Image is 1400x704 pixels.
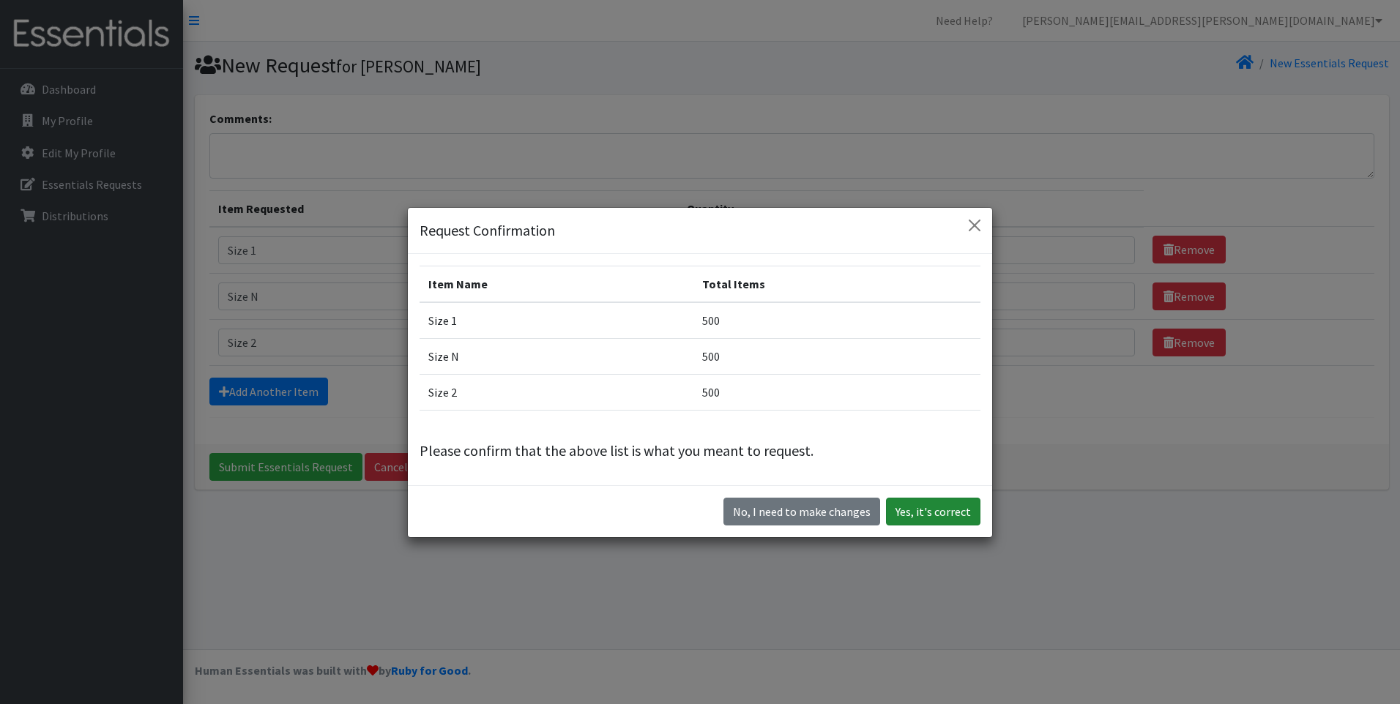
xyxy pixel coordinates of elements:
td: Size 1 [420,302,693,339]
th: Item Name [420,266,693,303]
td: 500 [693,339,980,375]
button: Close [963,214,986,237]
button: No I need to make changes [723,498,880,525]
h5: Request Confirmation [420,220,555,241]
th: Total Items [693,266,980,303]
td: 500 [693,375,980,411]
button: Yes, it's correct [886,498,980,525]
td: Size 2 [420,375,693,411]
td: Size N [420,339,693,375]
td: 500 [693,302,980,339]
p: Please confirm that the above list is what you meant to request. [420,440,980,462]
